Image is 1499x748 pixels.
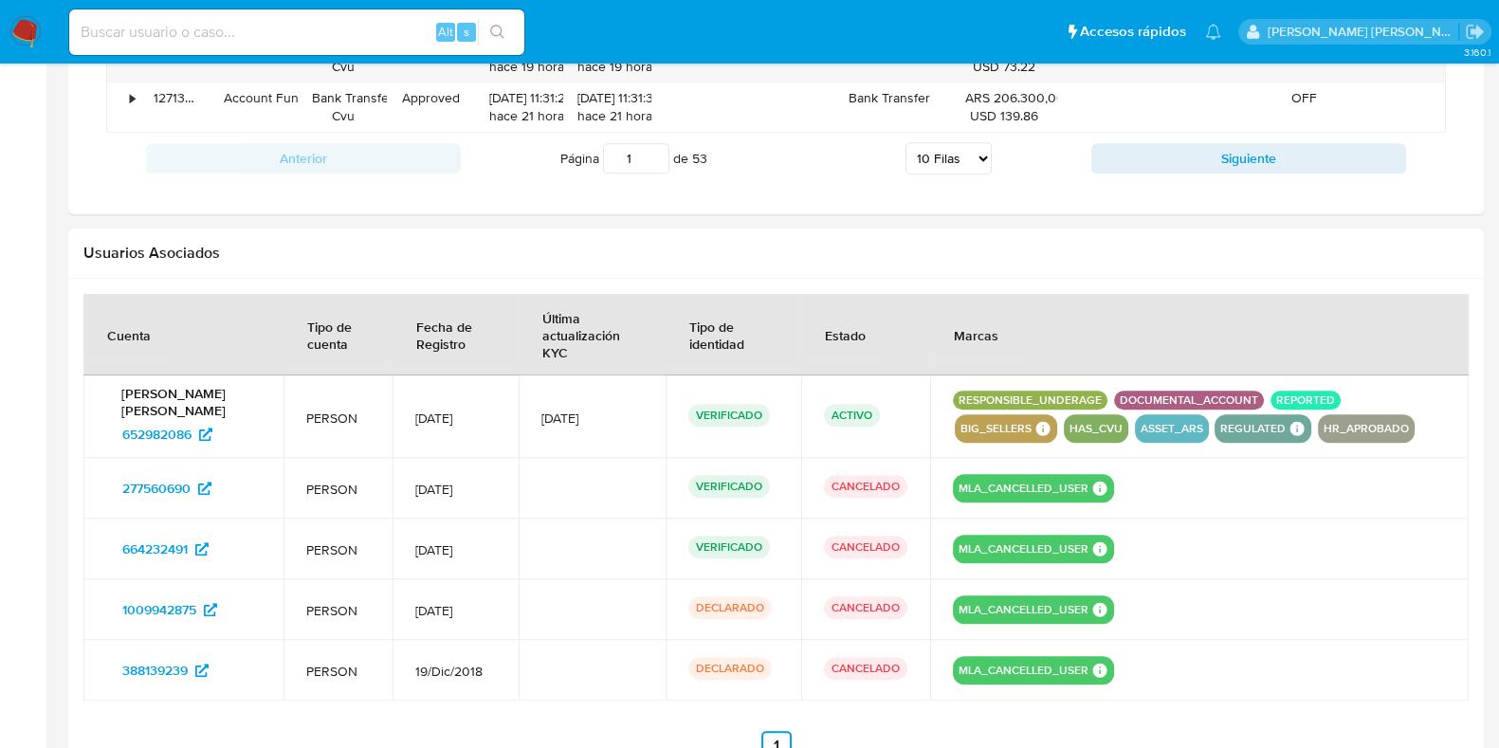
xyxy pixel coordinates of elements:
a: Notificaciones [1205,24,1221,40]
input: Buscar usuario o caso... [69,20,524,45]
span: s [464,23,469,41]
a: Salir [1465,22,1485,42]
p: noelia.huarte@mercadolibre.com [1268,23,1459,41]
button: search-icon [478,19,517,46]
h2: Usuarios Asociados [83,244,1469,263]
span: Accesos rápidos [1080,22,1186,42]
span: Alt [438,23,453,41]
span: 3.160.1 [1463,45,1490,60]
